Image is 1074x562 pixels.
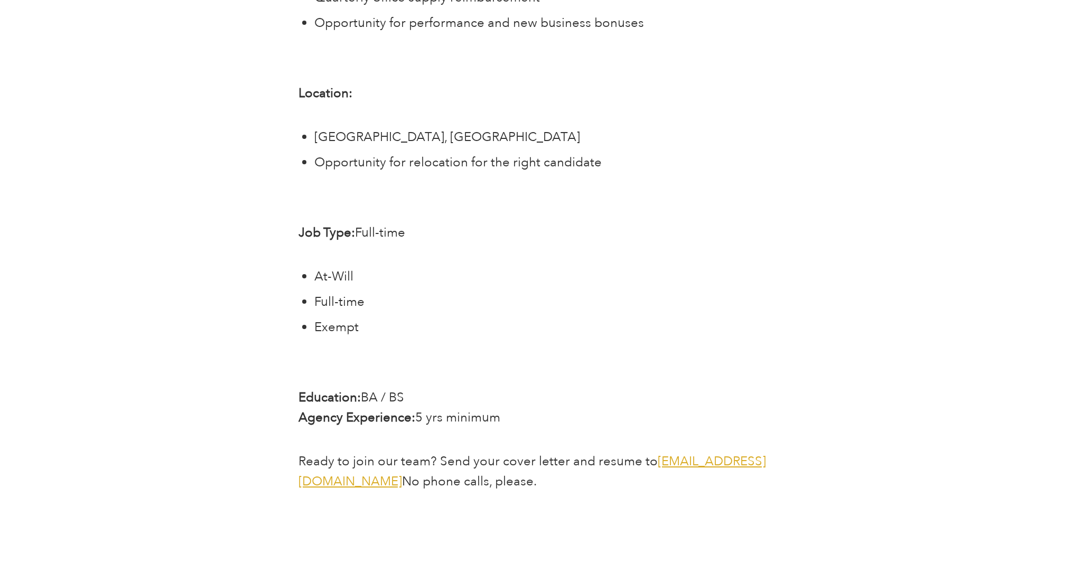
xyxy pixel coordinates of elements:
[314,153,776,173] li: Opportunity for relocation for the right candidate
[314,13,776,33] li: Opportunity for performance and new business bonuses
[298,409,415,426] strong: Agency Experience:
[298,223,776,243] p: Full-time
[298,388,776,428] p: BA / BS 5 yrs minimum
[298,224,355,241] strong: Job Type:
[298,389,361,406] strong: Education:
[314,317,776,338] li: Exempt
[314,292,776,312] li: Full-time
[298,452,776,492] p: Ready to join our team? Send your cover letter and resume to No phone calls, please.
[314,267,776,287] li: At-Will
[314,127,776,147] li: [GEOGRAPHIC_DATA], [GEOGRAPHIC_DATA]
[298,85,352,102] strong: Location:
